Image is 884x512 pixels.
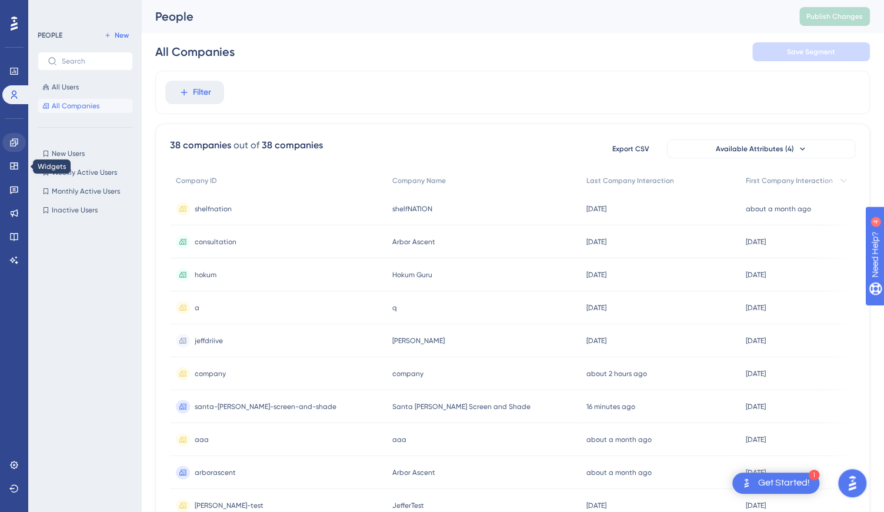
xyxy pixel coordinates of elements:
[746,370,766,378] time: [DATE]
[52,149,85,158] span: New Users
[195,336,223,345] span: jeffdriive
[52,82,79,92] span: All Users
[52,205,98,215] span: Inactive Users
[82,6,85,15] div: 4
[746,304,766,312] time: [DATE]
[195,468,236,477] span: arborascent
[586,337,606,345] time: [DATE]
[758,477,810,490] div: Get Started!
[392,468,435,477] span: Arbor Ascent
[746,403,766,411] time: [DATE]
[100,28,133,42] button: New
[586,271,606,279] time: [DATE]
[392,369,423,378] span: company
[667,139,855,158] button: Available Attributes (4)
[392,402,531,411] span: Santa [PERSON_NAME] Screen and Shade
[195,501,263,510] span: [PERSON_NAME]-test
[28,3,74,17] span: Need Help?
[746,205,811,213] time: about a month ago
[586,501,606,510] time: [DATE]
[38,99,133,113] button: All Companies
[195,402,336,411] span: santa-[PERSON_NAME]-screen-and-shade
[392,303,397,312] span: q
[586,468,651,477] time: about a month ago
[38,147,133,161] button: New Users
[195,303,199,312] span: a
[746,337,766,345] time: [DATE]
[392,237,435,247] span: Arbor Ascent
[586,304,606,312] time: [DATE]
[233,138,259,152] div: out of
[809,470,819,480] div: 1
[586,205,606,213] time: [DATE]
[601,139,660,158] button: Export CSV
[115,31,129,40] span: New
[38,165,133,179] button: Weekly Active Users
[62,57,123,65] input: Search
[195,435,209,444] span: aaa
[38,184,133,198] button: Monthly Active Users
[392,501,424,510] span: JefferTest
[193,85,211,99] span: Filter
[52,187,120,196] span: Monthly Active Users
[392,176,446,185] span: Company Name
[195,270,216,280] span: hokum
[586,435,651,444] time: about a month ago
[746,271,766,279] time: [DATE]
[746,238,766,246] time: [DATE]
[52,168,117,177] span: Weekly Active Users
[752,42,870,61] button: Save Segment
[195,204,232,214] span: shelfnation
[195,369,226,378] span: company
[38,31,62,40] div: PEOPLE
[799,7,870,26] button: Publish Changes
[716,144,794,154] span: Available Attributes (4)
[835,466,870,501] iframe: UserGuiding AI Assistant Launcher
[176,176,217,185] span: Company ID
[806,12,863,21] span: Publish Changes
[52,101,99,111] span: All Companies
[195,237,236,247] span: consultation
[739,476,753,490] img: launcher-image-alternative-text
[612,144,649,154] span: Export CSV
[392,204,432,214] span: shelfNATION
[586,238,606,246] time: [DATE]
[746,435,766,444] time: [DATE]
[787,47,835,56] span: Save Segment
[746,468,766,477] time: [DATE]
[392,336,445,345] span: [PERSON_NAME]
[586,176,673,185] span: Last Company Interaction
[155,44,235,60] div: All Companies
[155,8,770,25] div: People
[586,403,635,411] time: 16 minutes ago
[392,270,432,280] span: Hokum Guru
[165,81,224,104] button: Filter
[732,473,819,494] div: Open Get Started! checklist, remaining modules: 1
[746,176,833,185] span: First Company Interaction
[170,138,231,152] div: 38 companies
[38,80,133,94] button: All Users
[262,138,323,152] div: 38 companies
[746,501,766,510] time: [DATE]
[586,370,646,378] time: about 2 hours ago
[392,435,406,444] span: aaa
[38,203,133,217] button: Inactive Users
